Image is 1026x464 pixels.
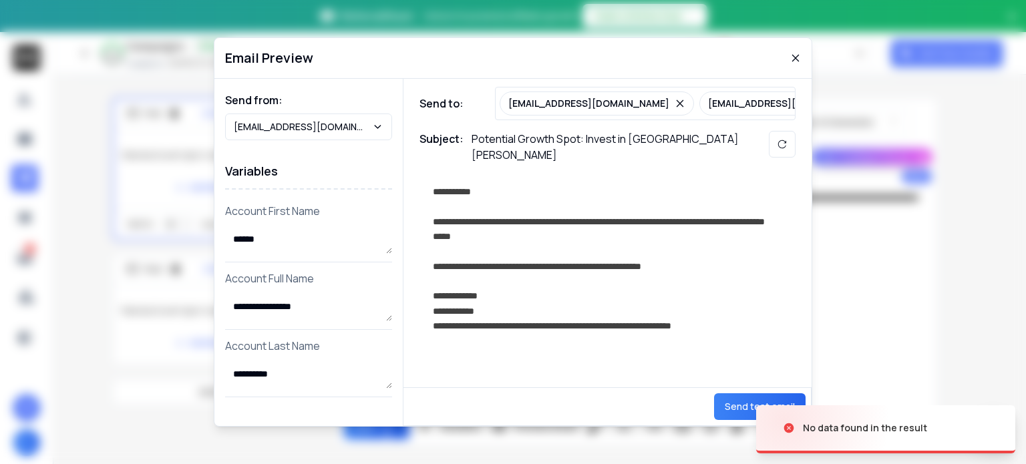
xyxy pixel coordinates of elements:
p: Account Last Name [225,338,392,354]
p: Potential Growth Spot: Invest in [GEOGRAPHIC_DATA] [PERSON_NAME] [472,131,739,163]
img: image [756,392,890,464]
h1: Send to: [419,95,473,111]
p: [EMAIL_ADDRESS][DOMAIN_NAME] [508,97,669,110]
p: Account Full Name [225,270,392,286]
button: Send test email [714,393,806,420]
h1: Send from: [225,92,392,108]
h1: Email Preview [225,49,313,67]
h1: Subject: [419,131,464,163]
div: No data found in the result [803,421,927,435]
p: [EMAIL_ADDRESS][DOMAIN_NAME] [708,97,869,110]
p: Account First Name [225,203,392,219]
h1: Variables [225,154,392,190]
p: [EMAIL_ADDRESS][DOMAIN_NAME] [234,120,372,134]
